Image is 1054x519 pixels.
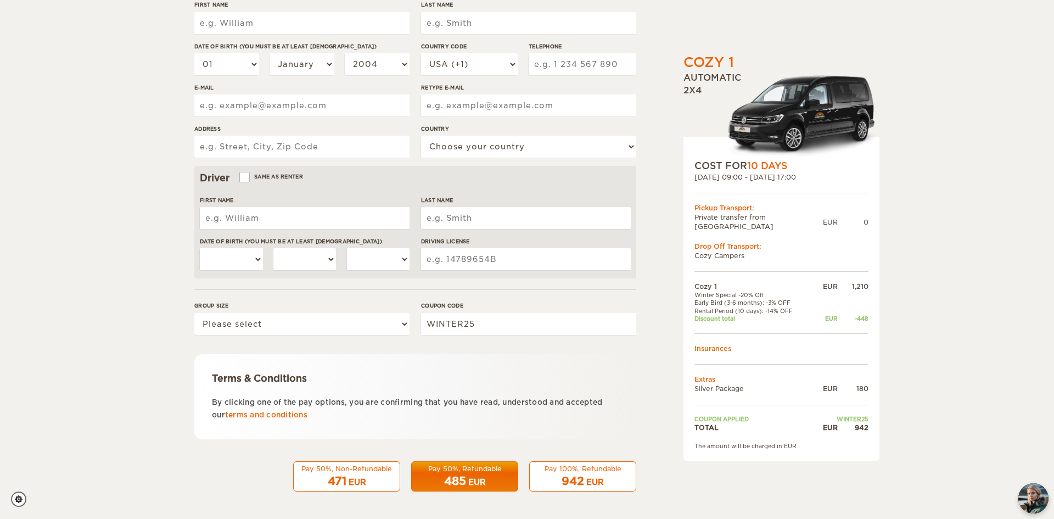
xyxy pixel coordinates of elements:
[529,42,636,51] label: Telephone
[694,291,814,299] td: Winter Special -20% Off
[293,461,400,492] button: Pay 50%, Non-Refundable 471 EUR
[694,251,868,260] td: Cozy Campers
[814,423,838,432] div: EUR
[418,464,511,473] div: Pay 50%, Refundable
[194,83,410,92] label: E-mail
[421,125,636,133] label: Country
[240,175,248,182] input: Same as renter
[421,83,636,92] label: Retype E-mail
[694,172,868,182] div: [DATE] 09:00 - [DATE] 17:00
[421,248,631,270] input: e.g. 14789654B
[683,53,734,72] div: Cozy 1
[200,196,410,204] label: First Name
[212,396,619,422] p: By clicking one of the pay options, you are confirming that you have read, understood and accepte...
[694,375,868,384] td: Extras
[200,237,410,245] label: Date of birth (You must be at least [DEMOGRAPHIC_DATA])
[694,315,814,322] td: Discount total
[727,75,879,159] img: Volkswagen-Caddy-MaxiCrew_.png
[694,242,868,251] div: Drop Off Transport:
[814,384,838,393] div: EUR
[349,477,366,488] div: EUR
[421,196,631,204] label: Last Name
[212,372,619,385] div: Terms & Conditions
[529,53,636,75] input: e.g. 1 234 567 890
[1018,483,1049,514] img: Freyja at Cozy Campers
[468,477,486,488] div: EUR
[823,217,838,227] div: EUR
[328,475,346,488] span: 471
[421,237,631,245] label: Driving License
[300,464,393,473] div: Pay 50%, Non-Refundable
[444,475,466,488] span: 485
[838,282,868,291] div: 1,210
[694,384,814,393] td: Silver Package
[421,1,636,9] label: Last Name
[814,415,868,423] td: WINTER25
[194,94,410,116] input: e.g. example@example.com
[194,1,410,9] label: First Name
[694,307,814,315] td: Rental Period (10 days): -14% OFF
[200,207,410,229] input: e.g. William
[194,42,410,51] label: Date of birth (You must be at least [DEMOGRAPHIC_DATA])
[694,203,868,213] div: Pickup Transport:
[562,475,584,488] span: 942
[838,423,868,432] div: 942
[194,12,410,34] input: e.g. William
[694,442,868,450] div: The amount will be charged in EUR
[421,207,631,229] input: e.g. Smith
[694,423,814,432] td: TOTAL
[838,315,868,322] div: -448
[421,42,518,51] label: Country Code
[694,159,868,172] div: COST FOR
[694,282,814,291] td: Cozy 1
[421,94,636,116] input: e.g. example@example.com
[421,12,636,34] input: e.g. Smith
[411,461,518,492] button: Pay 50%, Refundable 485 EUR
[814,282,838,291] div: EUR
[838,217,868,227] div: 0
[194,136,410,158] input: e.g. Street, City, Zip Code
[694,299,814,306] td: Early Bird (3-6 months): -3% OFF
[194,125,410,133] label: Address
[814,315,838,322] div: EUR
[694,213,823,231] td: Private transfer from [GEOGRAPHIC_DATA]
[536,464,629,473] div: Pay 100%, Refundable
[747,160,787,171] span: 10 Days
[683,72,879,159] div: Automatic 2x4
[225,411,307,419] a: terms and conditions
[694,415,814,423] td: Coupon applied
[694,344,868,353] td: Insurances
[421,302,636,310] label: Coupon code
[200,171,631,185] div: Driver
[1018,483,1049,514] button: chat-button
[194,302,410,310] label: Group size
[11,492,33,507] a: Cookie settings
[240,171,303,182] label: Same as renter
[529,461,636,492] button: Pay 100%, Refundable 942 EUR
[838,384,868,393] div: 180
[586,477,604,488] div: EUR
